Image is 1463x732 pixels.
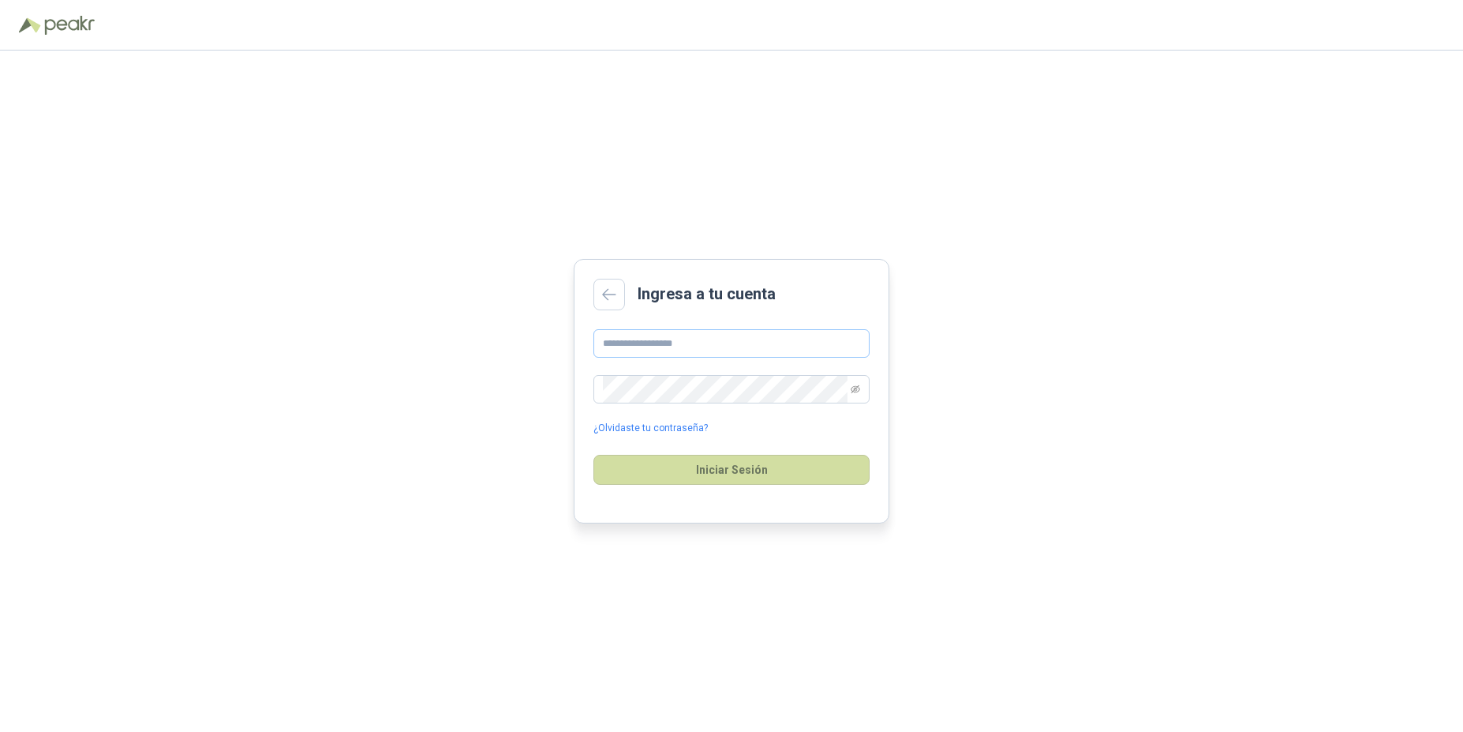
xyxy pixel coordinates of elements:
button: Iniciar Sesión [593,455,870,485]
img: Logo [19,17,41,33]
a: ¿Olvidaste tu contraseña? [593,421,708,436]
img: Peakr [44,16,95,35]
h2: Ingresa a tu cuenta [638,282,776,306]
span: eye-invisible [851,385,860,394]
